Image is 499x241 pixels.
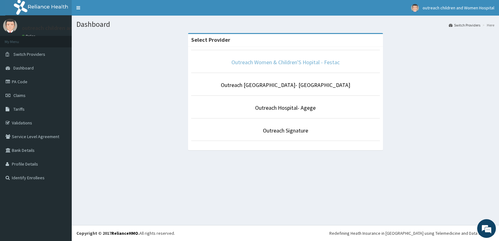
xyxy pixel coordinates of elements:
span: outreach children and Women Hospital [423,5,494,11]
a: Online [22,34,37,38]
span: Tariffs [13,106,25,112]
a: Outreach Hospital- Agege [255,104,316,111]
footer: All rights reserved. [72,225,499,241]
li: Here [481,22,494,28]
img: User Image [3,19,17,33]
span: Switch Providers [13,51,45,57]
p: outreach children and Women Hospital [22,25,117,31]
a: Switch Providers [449,22,480,28]
a: Outreach Signature [263,127,308,134]
a: Outreach Women & Children'S Hopital - Festac [231,59,340,66]
strong: Copyright © 2017 . [76,230,139,236]
span: Claims [13,93,26,98]
strong: Select Provider [191,36,230,43]
a: RelianceHMO [111,230,138,236]
h1: Dashboard [76,20,494,28]
a: Outreach [GEOGRAPHIC_DATA]- [GEOGRAPHIC_DATA] [221,81,350,89]
div: Redefining Heath Insurance in [GEOGRAPHIC_DATA] using Telemedicine and Data Science! [329,230,494,236]
span: Dashboard [13,65,34,71]
img: User Image [411,4,419,12]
